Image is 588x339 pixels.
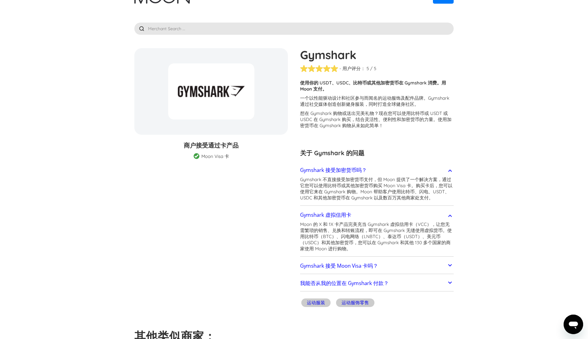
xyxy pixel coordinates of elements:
a: Gymshark 接受加密货币吗？ [300,164,454,177]
a: 运动服饰零售 [335,298,376,309]
a: Gymshark 虚拟信用卡 [300,209,454,221]
font: 商户接受 [184,141,239,149]
font: 我能否从我的位置在 Gymshark 付款？ [300,280,389,287]
font: 一个以性能驱动设计和社区参与而闻名的运动服饰及配件品牌。Gymshark 通过社交媒体创造创新健身服装，同时打造全球健身社区。 [300,95,449,107]
div: 5 [367,66,369,72]
font: 运动服装 [307,300,325,305]
font: 想在 Gymshark 购物 ？现在您可以使用比特币或 USDT 或 USDC 在 Gymshark 购买，结合灵活性、便利性和加密货币的力量。使用加密货币在 Gymshark 购物从未如此简单！ [300,110,452,128]
font: Gymshark 虚拟信用卡 [300,211,351,218]
font: 运动服饰零售 [342,300,369,305]
div: Moon Visa 卡 [201,153,229,159]
font: - 用户评分： [339,66,365,71]
font: 使用你的 USDT、USDC、比特币或其他加密货币在 Gymshark 消费。 [300,80,446,92]
font: Gymshark 接受 Moon Visa 卡吗？ [300,262,378,269]
div: / 5 [370,66,376,72]
strong: 用 Moon 支付。 [300,80,446,92]
font: Gymshark 不直接接受加密货币支付，但 Moon 提供了一个解决方案，通过它您可以使用比特币或其他加密货币购买 Moon Visa 卡。购买卡后，您可以使用它来在 Gymshark 购物。... [300,177,452,201]
span: 通过卡产品 [208,141,239,149]
a: 运动服装 [300,298,332,309]
input: Merchant Search ... [134,23,454,35]
a: Gymshark 接受 Moon Visa 卡吗？ [300,259,454,272]
h1: Gymshark [300,48,454,62]
a: 我能否从我的位置在 Gymshark 付款？ [300,277,454,290]
font: Moon 的 X 和 1X 卡产品完美充当 Gymshark 虚拟信用卡（VCC），让您无需繁琐的销售、兑换和转账流程，即可在 Gymshark 无缝使用虚拟货币。使用比特币（BTC）、闪电网络... [300,221,452,252]
font: Gymshark 接受加密货币吗？ [300,166,367,173]
iframe: 启动消息传送窗口的按钮 [564,315,583,334]
span: 或送出完美礼物 [342,110,374,116]
font: 关于 Gymshark 的问题 [300,149,364,157]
